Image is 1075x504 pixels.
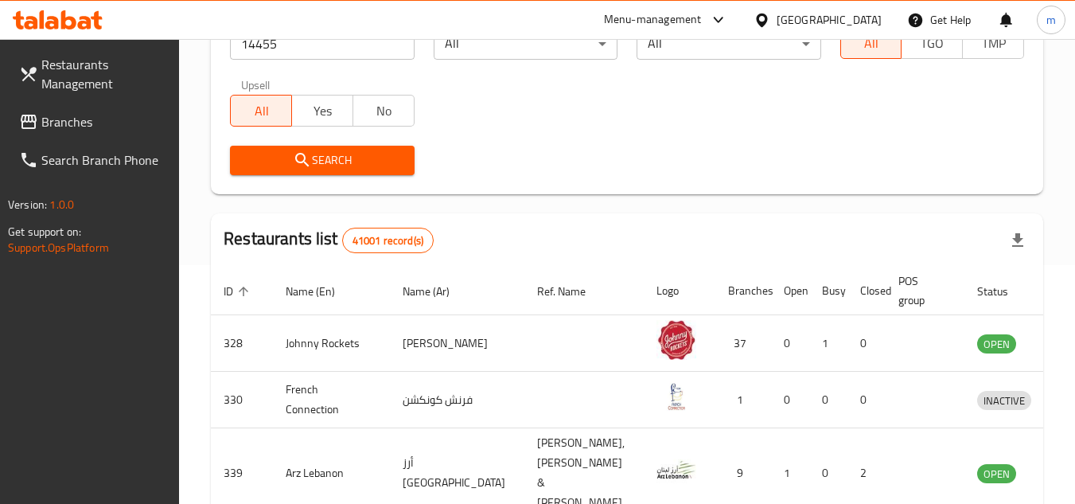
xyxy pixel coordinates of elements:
img: Arz Lebanon [656,450,696,490]
td: [PERSON_NAME] [390,315,524,372]
a: Search Branch Phone [6,141,180,179]
span: POS group [898,272,945,310]
td: 1 [809,315,847,372]
label: Upsell [241,79,271,90]
button: All [230,95,292,127]
td: French Connection [273,372,390,428]
td: 330 [211,372,273,428]
span: No [360,100,408,123]
th: Logo [644,267,715,315]
span: 1.0.0 [49,194,74,215]
span: TGO [908,32,956,55]
span: Name (En) [286,282,356,301]
span: All [237,100,286,123]
div: Export file [999,221,1037,260]
td: 328 [211,315,273,372]
span: Yes [298,100,347,123]
span: TMP [969,32,1018,55]
a: Branches [6,103,180,141]
td: 37 [715,315,771,372]
td: 0 [771,372,809,428]
button: TGO [901,27,963,59]
span: Ref. Name [537,282,606,301]
td: 0 [847,372,886,428]
span: Restaurants Management [41,55,167,93]
button: Yes [291,95,353,127]
td: 0 [847,315,886,372]
th: Open [771,267,809,315]
td: Johnny Rockets [273,315,390,372]
a: Restaurants Management [6,45,180,103]
span: OPEN [977,335,1016,354]
span: ID [224,282,254,301]
span: INACTIVE [977,392,1031,410]
img: Johnny Rockets [656,320,696,360]
td: فرنش كونكشن [390,372,524,428]
button: All [840,27,902,59]
div: All [434,28,617,60]
button: No [352,95,415,127]
span: Search Branch Phone [41,150,167,170]
button: Search [230,146,414,175]
div: [GEOGRAPHIC_DATA] [777,11,882,29]
span: OPEN [977,465,1016,483]
td: 1 [715,372,771,428]
a: Support.OpsPlatform [8,237,109,258]
span: All [847,32,896,55]
span: Get support on: [8,221,81,242]
span: Search [243,150,401,170]
div: OPEN [977,464,1016,483]
th: Closed [847,267,886,315]
span: Version: [8,194,47,215]
span: Branches [41,112,167,131]
div: OPEN [977,334,1016,354]
th: Busy [809,267,847,315]
th: Branches [715,267,771,315]
td: 0 [809,372,847,428]
span: Name (Ar) [403,282,470,301]
td: 0 [771,315,809,372]
span: Status [977,282,1029,301]
span: 41001 record(s) [343,233,433,248]
div: Menu-management [604,10,702,29]
button: TMP [962,27,1024,59]
input: Search for restaurant name or ID.. [230,28,414,60]
div: All [637,28,820,60]
span: m [1046,11,1056,29]
h2: Restaurants list [224,227,434,253]
img: French Connection [656,377,696,416]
